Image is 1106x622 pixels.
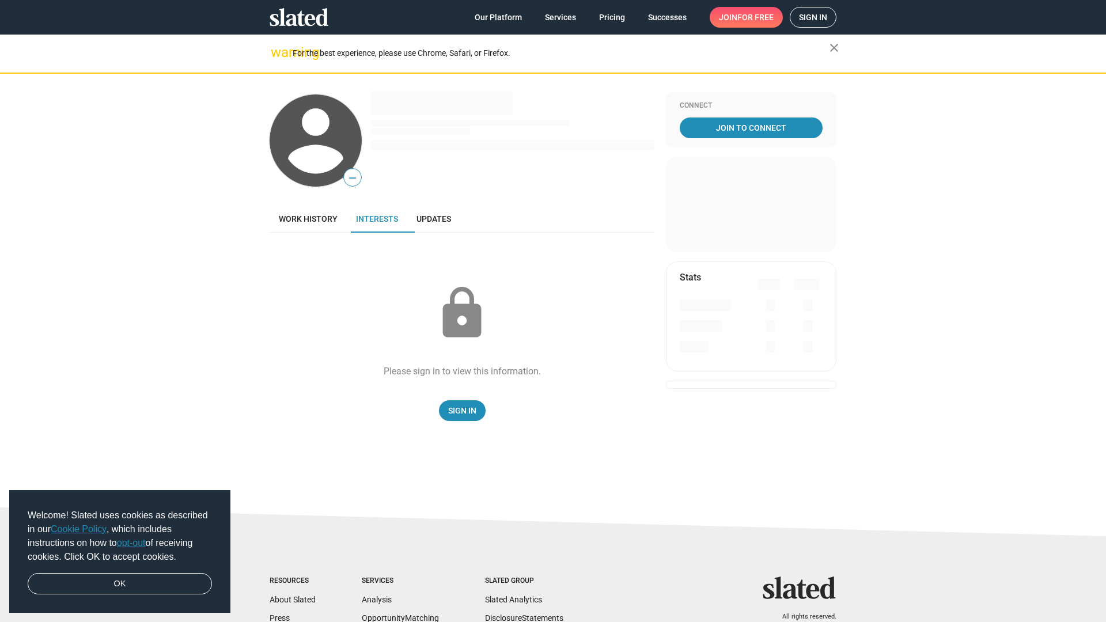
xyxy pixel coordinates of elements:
mat-icon: lock [433,285,491,342]
a: Sign In [439,400,486,421]
a: opt-out [117,538,146,548]
a: Successes [639,7,696,28]
span: Sign in [799,7,827,27]
a: Join To Connect [680,117,823,138]
span: Services [545,7,576,28]
a: Cookie Policy [51,524,107,534]
a: Slated Analytics [485,595,542,604]
div: Slated Group [485,577,563,586]
a: Interests [347,205,407,233]
span: — [344,170,361,185]
span: Join [719,7,774,28]
span: Work history [279,214,338,223]
a: Updates [407,205,460,233]
a: Joinfor free [710,7,783,28]
div: cookieconsent [9,490,230,613]
a: Services [536,7,585,28]
a: Our Platform [465,7,531,28]
span: for free [737,7,774,28]
div: Services [362,577,439,586]
a: Analysis [362,595,392,604]
span: Updates [416,214,451,223]
a: dismiss cookie message [28,573,212,595]
div: Connect [680,101,823,111]
div: For the best experience, please use Chrome, Safari, or Firefox. [293,45,829,61]
span: Interests [356,214,398,223]
span: Sign In [448,400,476,421]
mat-card-title: Stats [680,271,701,283]
a: Work history [270,205,347,233]
span: Welcome! Slated uses cookies as described in our , which includes instructions on how to of recei... [28,509,212,564]
span: Join To Connect [682,117,820,138]
span: Pricing [599,7,625,28]
span: Successes [648,7,687,28]
a: Sign in [790,7,836,28]
span: Our Platform [475,7,522,28]
div: Resources [270,577,316,586]
mat-icon: close [827,41,841,55]
a: Pricing [590,7,634,28]
div: Please sign in to view this information. [384,365,541,377]
a: About Slated [270,595,316,604]
mat-icon: warning [271,45,285,59]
